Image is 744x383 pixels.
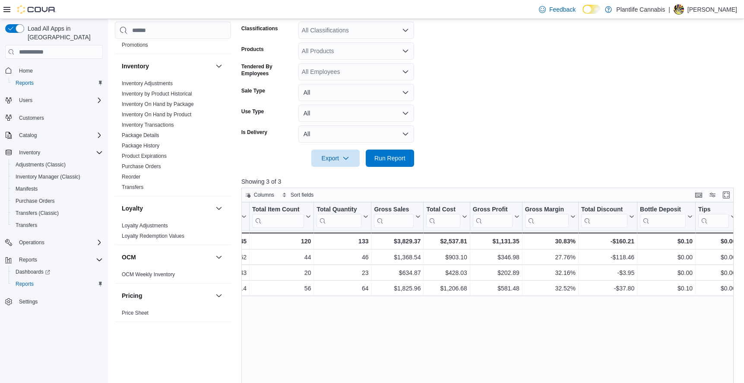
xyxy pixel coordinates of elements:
[583,5,601,14] input: Dark Mode
[252,236,311,246] div: 120
[122,101,194,107] a: Inventory On Hand by Package
[12,172,84,182] a: Inventory Manager (Classic)
[115,78,231,196] div: Inventory
[16,173,80,180] span: Inventory Manager (Classic)
[122,163,161,170] span: Purchase Orders
[122,101,194,108] span: Inventory On Hand by Package
[12,78,37,88] a: Reports
[640,252,693,262] div: $0.00
[698,206,729,228] div: Tips
[279,190,317,200] button: Sort fields
[12,208,103,218] span: Transfers (Classic)
[581,268,634,278] div: -$3.95
[122,223,168,229] a: Loyalty Adjustments
[2,64,106,77] button: Home
[549,5,576,14] span: Feedback
[698,283,736,294] div: $0.00
[16,147,103,158] span: Inventory
[674,4,684,15] div: Amanda Weese
[122,122,174,128] a: Inventory Transactions
[298,84,414,101] button: All
[698,252,736,262] div: $0.00
[16,281,34,287] span: Reports
[317,150,355,167] span: Export
[19,67,33,74] span: Home
[9,278,106,290] button: Reports
[241,87,265,94] label: Sale Type
[16,222,37,229] span: Transfers
[17,5,56,14] img: Cova
[12,220,103,230] span: Transfers
[19,97,32,104] span: Users
[581,252,634,262] div: -$118.46
[698,236,736,246] div: $0.00
[426,206,460,228] div: Total Cost
[374,236,421,246] div: $3,829.37
[9,171,106,183] button: Inventory Manager (Classic)
[16,113,47,123] a: Customers
[581,206,627,228] div: Total Discount
[640,206,686,228] div: Bottle Deposit
[16,210,59,217] span: Transfers (Classic)
[581,236,634,246] div: -$160.21
[311,150,360,167] button: Export
[16,147,44,158] button: Inventory
[16,237,103,248] span: Operations
[374,154,405,163] span: Run Report
[16,297,41,307] a: Settings
[9,219,106,231] button: Transfers
[317,268,368,278] div: 23
[535,1,579,18] a: Feedback
[122,91,192,97] a: Inventory by Product Historical
[122,173,140,180] span: Reorder
[16,237,48,248] button: Operations
[122,62,212,70] button: Inventory
[2,112,106,124] button: Customers
[16,66,36,76] a: Home
[122,271,175,278] span: OCM Weekly Inventory
[241,63,295,77] label: Tendered By Employees
[640,283,693,294] div: $0.10
[2,254,106,266] button: Reports
[668,4,670,15] p: |
[122,90,192,97] span: Inventory by Product Historical
[122,111,191,118] span: Inventory On Hand by Product
[16,198,55,204] span: Purchase Orders
[12,196,103,206] span: Purchase Orders
[640,206,693,228] button: Bottle Deposit
[19,298,38,305] span: Settings
[241,177,739,186] p: Showing 3 of 3
[16,112,103,123] span: Customers
[402,27,409,34] button: Open list of options
[12,220,41,230] a: Transfers
[581,206,627,214] div: Total Discount
[252,206,304,228] div: Total Item Count
[122,310,149,316] span: Price Sheet
[525,206,568,228] div: Gross Margin
[252,206,311,228] button: Total Item Count
[122,253,136,262] h3: OCM
[16,185,38,192] span: Manifests
[122,174,140,180] a: Reorder
[19,239,44,246] span: Operations
[16,95,36,105] button: Users
[317,206,368,228] button: Total Quantity
[16,255,41,265] button: Reports
[402,48,409,54] button: Open list of options
[122,233,184,239] span: Loyalty Redemption Values
[214,252,224,262] button: OCM
[9,207,106,219] button: Transfers (Classic)
[122,253,212,262] button: OCM
[426,252,467,262] div: $903.10
[122,132,159,138] a: Package Details
[16,161,66,168] span: Adjustments (Classic)
[172,252,247,262] div: 1.52
[19,256,37,263] span: Reports
[16,296,103,307] span: Settings
[374,206,421,228] button: Gross Sales
[16,268,50,275] span: Dashboards
[172,283,247,294] div: 1.4
[122,204,212,213] button: Loyalty
[2,295,106,308] button: Settings
[122,233,184,239] a: Loyalty Redemption Values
